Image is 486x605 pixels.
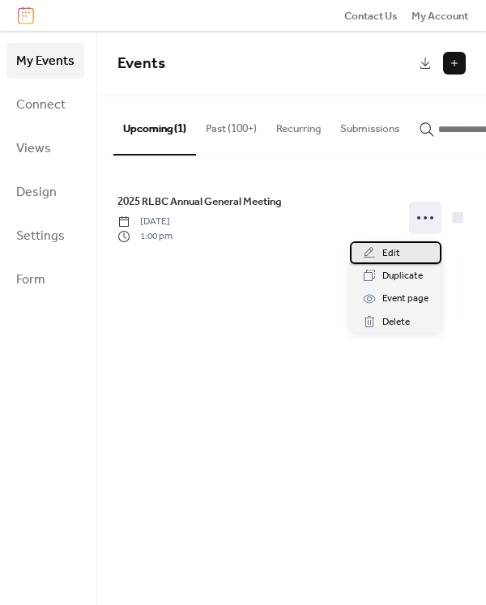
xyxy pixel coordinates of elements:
a: My Account [411,7,468,23]
span: Views [16,136,51,162]
button: Past (100+) [196,96,266,153]
span: Connect [16,92,66,118]
a: My Events [6,43,84,79]
a: Connect [6,87,84,122]
a: Contact Us [344,7,398,23]
span: Settings [16,224,65,249]
img: logo [18,6,34,24]
span: Duplicate [382,268,423,284]
span: [DATE] [117,215,173,229]
span: Contact Us [344,8,398,24]
a: 2025 RLBC Annual General Meeting [117,193,282,211]
span: Form [16,267,45,293]
button: Submissions [330,96,409,153]
a: Form [6,262,84,297]
span: Design [16,180,57,206]
span: 1:00 pm [117,229,173,244]
a: Views [6,130,84,166]
a: Settings [6,218,84,254]
span: Delete [382,314,410,330]
span: Event page [382,291,428,307]
button: Upcoming (1) [113,96,196,155]
span: My Events [16,49,75,75]
a: Design [6,174,84,210]
span: Edit [382,245,400,262]
span: Events [117,49,165,79]
button: Recurring [266,96,330,153]
span: My Account [411,8,468,24]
